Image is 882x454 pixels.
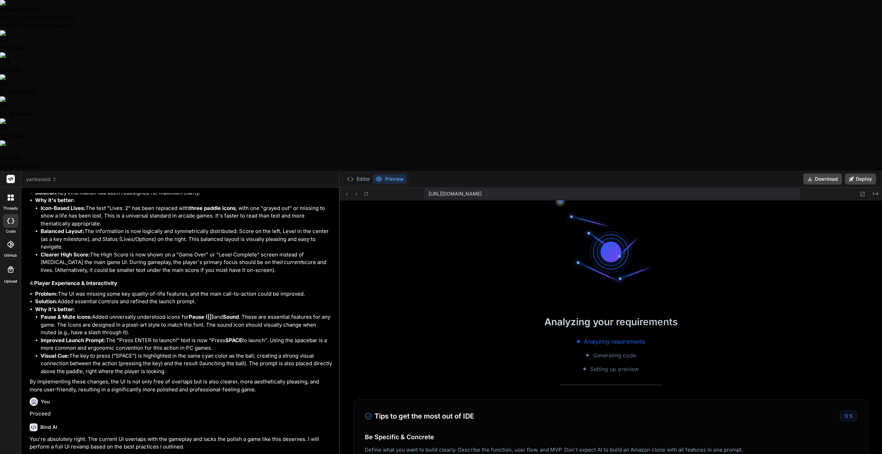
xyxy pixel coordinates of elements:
[223,314,239,320] strong: Sound
[365,411,474,421] h3: Tips to get the most out of IDE
[803,173,842,184] button: Download
[34,280,117,286] strong: Player Experience & Interactivity
[590,365,639,373] span: Setting up preview
[35,189,58,196] strong: Solution:
[41,337,106,344] strong: Improved Launch Prompt:
[35,291,58,297] strong: Problem:
[6,229,16,234] label: code
[3,205,18,211] label: threads
[41,398,50,405] h6: You
[26,176,57,183] span: yarrkanoid
[845,173,876,184] button: Deploy
[41,314,92,320] strong: Pause & Mute Icons:
[30,378,333,393] p: By implementing these changes, the UI is not only free of overlaps but is also clearer, more aest...
[41,352,333,376] li: The key to press ("SPACE") is highlighted in the same cyan color as the ball, creating a strong v...
[35,298,333,306] li: Added essential controls and refined the launch prompt.
[593,351,636,359] span: Generating code
[284,259,302,265] em: current
[189,314,214,320] strong: Pause (||)
[35,306,75,313] strong: Why it's better:
[840,411,857,421] div: /
[41,251,90,258] strong: Clearer High Score:
[4,278,17,284] label: Upload
[4,253,17,258] label: GitHub
[844,413,847,419] span: 1
[41,228,333,251] li: The information is now logically and symmetrically distributed: Score on the left, Level in the c...
[365,432,857,442] h4: Be Specific & Concrete
[850,413,852,419] span: 5
[584,337,645,346] span: Analyzing requirements
[35,290,333,298] li: The UI was missing some key quality-of-life features, and the main call-to-action could be improved.
[373,174,407,184] button: Preview
[40,424,57,431] h6: Bind AI
[429,190,482,197] span: [URL][DOMAIN_NAME]
[41,251,333,274] li: The High Score is now shown on a "Game Over" or "Level Complete" screen instead of [MEDICAL_DATA]...
[35,197,75,203] strong: Why it's better:
[41,313,333,337] li: Added universally understood icons for and . These are essential features for any game. The icons...
[340,315,882,329] h2: Analyzing your requirements
[41,228,84,234] strong: Balanced Layout:
[189,205,236,211] strong: three paddle icons
[41,205,85,211] strong: Icon-Based Lives:
[35,298,58,305] strong: Solution:
[30,435,333,451] p: You're absolutely right. The current UI overlaps with the gameplay and lacks the polish a game li...
[41,337,333,352] li: The "Press ENTER to launch!" text is now "Press to launch". Using the spacebar is a more common a...
[344,174,373,184] button: Editor
[30,279,333,287] h4: 4.
[225,337,242,344] strong: SPACE
[41,352,69,359] strong: Visual Cue:
[30,410,333,418] p: Proceed
[41,204,333,228] li: The text "Lives: 2" has been replaced with , with one "grayed out" or missing to show a life has ...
